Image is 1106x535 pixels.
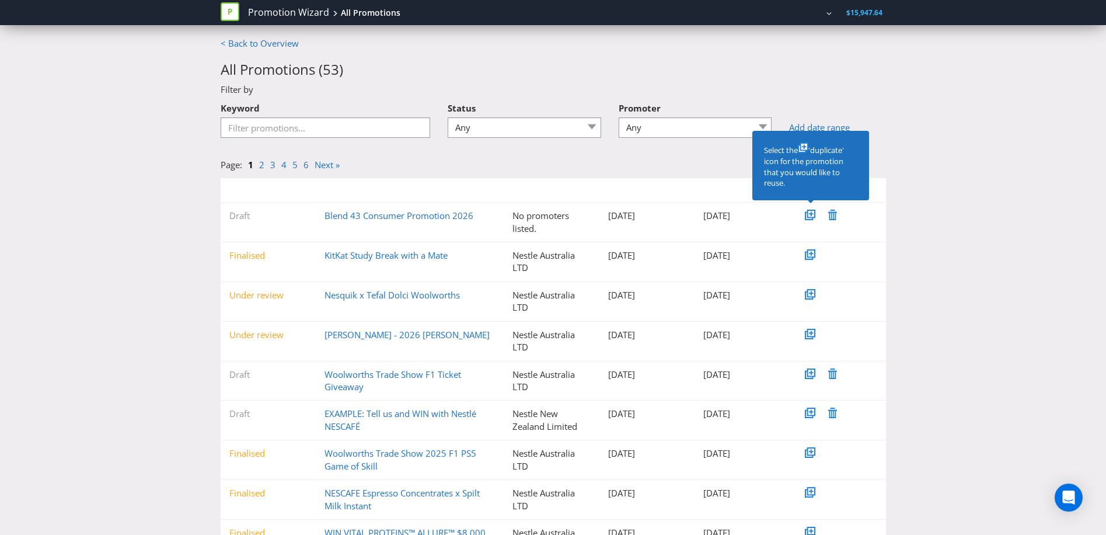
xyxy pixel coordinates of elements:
[248,159,253,171] a: 1
[325,289,460,301] a: Nesquik x Tefal Dolci Woolworths
[599,249,695,262] div: [DATE]
[325,329,490,341] a: [PERSON_NAME] - 2026 [PERSON_NAME]
[504,487,599,512] div: Nestle Australia LTD
[504,289,599,314] div: Nestle Australia LTD
[341,7,400,19] div: All Promotions
[303,159,309,171] a: 6
[521,185,552,195] span: Promoter
[695,289,790,301] div: [DATE]
[325,249,448,261] a: KitKat Study Break with a Mate
[712,185,741,195] span: Modified
[325,487,480,511] a: NESCAFE Espresso Concentrates x Spilt Milk Instant
[221,487,316,499] div: Finalised
[695,249,790,262] div: [DATE]
[608,185,615,195] span: ▼
[212,84,895,96] div: Filter by
[221,159,242,171] span: Page:
[270,159,275,171] a: 3
[448,102,476,114] span: Status
[221,289,316,301] div: Under review
[504,210,599,235] div: No promoters listed.
[504,408,599,433] div: Nestle New Zealand Limited
[504,447,599,473] div: Nestle Australia LTD
[221,447,316,460] div: Finalised
[221,37,299,49] a: < Back to Overview
[315,159,340,171] a: Next »
[599,289,695,301] div: [DATE]
[333,185,389,195] span: Promotion Name
[599,447,695,460] div: [DATE]
[325,185,332,195] span: ▼
[599,329,695,341] div: [DATE]
[703,185,710,195] span: ▼
[221,249,316,262] div: Finalised
[685,8,751,18] span: Nestle Australia LTD
[221,96,260,114] label: Keyword
[695,369,790,381] div: [DATE]
[221,369,316,381] div: Draft
[238,185,258,195] span: Status
[325,210,473,221] a: Blend 43 Consumer Promotion 2026
[229,185,236,195] span: ▼
[1055,484,1083,512] div: Open Intercom Messenger
[695,447,790,460] div: [DATE]
[323,60,339,79] span: 53
[325,369,461,392] a: Woolworths Trade Show F1 Ticket Giveaway
[221,329,316,341] div: Under review
[221,210,316,222] div: Draft
[504,369,599,394] div: Nestle Australia LTD
[599,408,695,420] div: [DATE]
[619,102,661,114] span: Promoter
[512,185,519,195] span: ▼
[599,369,695,381] div: [DATE]
[758,8,825,18] a: [PERSON_NAME]
[789,121,885,134] a: Add date range
[281,159,287,171] a: 4
[695,487,790,499] div: [DATE]
[764,145,844,188] span: 'duplicate' icon for the promotion that you would like to reuse.
[599,487,695,499] div: [DATE]
[695,329,790,341] div: [DATE]
[599,210,695,222] div: [DATE]
[695,408,790,420] div: [DATE]
[248,6,329,19] a: Promotion Wizard
[221,60,323,79] span: All Promotions (
[617,185,643,195] span: Created
[846,8,882,18] span: $15,947.64
[325,447,476,471] a: Woolworths Trade Show 2025 F1 PS5 Game of Skill
[504,249,599,275] div: Nestle Australia LTD
[695,210,790,222] div: [DATE]
[325,408,476,432] a: EXAMPLE: Tell us and WIN with Nestlé NESCAFÉ
[764,145,798,155] span: Select the
[259,159,264,171] a: 2
[292,159,298,171] a: 5
[339,60,343,79] span: )
[504,329,599,354] div: Nestle Australia LTD
[221,117,431,138] input: Filter promotions...
[221,408,316,420] div: Draft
